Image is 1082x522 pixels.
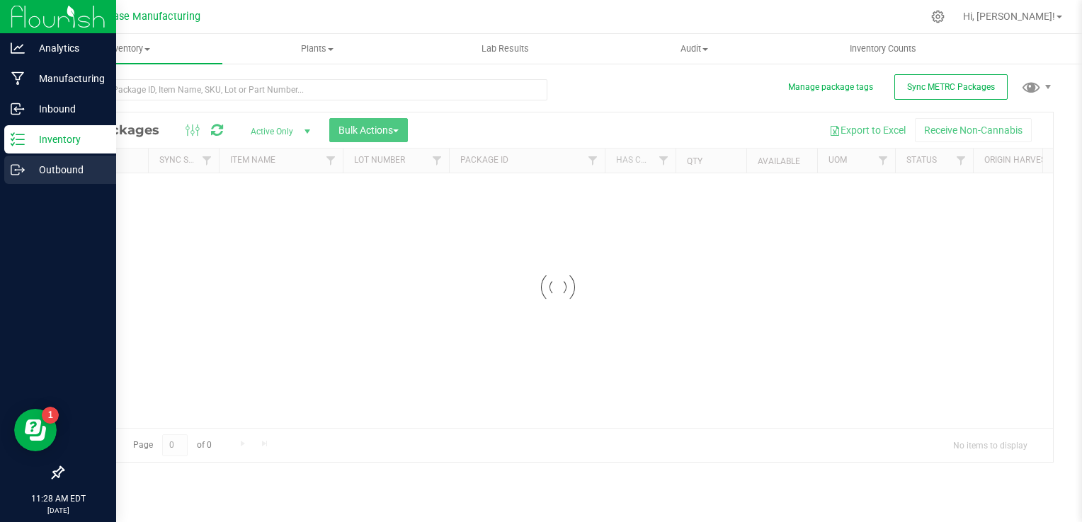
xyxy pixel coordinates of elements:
[25,161,110,178] p: Outbound
[11,41,25,55] inline-svg: Analytics
[14,409,57,451] iframe: Resource center
[25,100,110,117] p: Inbound
[25,40,110,57] p: Analytics
[42,407,59,424] iframe: Resource center unread badge
[11,163,25,177] inline-svg: Outbound
[963,11,1055,22] span: Hi, [PERSON_NAME]!
[25,70,110,87] p: Manufacturing
[462,42,548,55] span: Lab Results
[929,10,947,23] div: Manage settings
[600,34,788,64] a: Audit
[11,102,25,116] inline-svg: Inbound
[907,82,995,92] span: Sync METRC Packages
[62,79,547,100] input: Search Package ID, Item Name, SKU, Lot or Part Number...
[34,42,222,55] span: Inventory
[6,492,110,505] p: 11:28 AM EDT
[25,131,110,148] p: Inventory
[411,34,600,64] a: Lab Results
[11,132,25,146] inline-svg: Inventory
[223,42,410,55] span: Plants
[34,34,222,64] a: Inventory
[6,505,110,516] p: [DATE]
[600,42,787,55] span: Audit
[788,81,873,93] button: Manage package tags
[11,71,25,86] inline-svg: Manufacturing
[789,34,977,64] a: Inventory Counts
[222,34,411,64] a: Plants
[89,11,200,23] span: Starbase Manufacturing
[831,42,935,55] span: Inventory Counts
[894,74,1008,100] button: Sync METRC Packages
